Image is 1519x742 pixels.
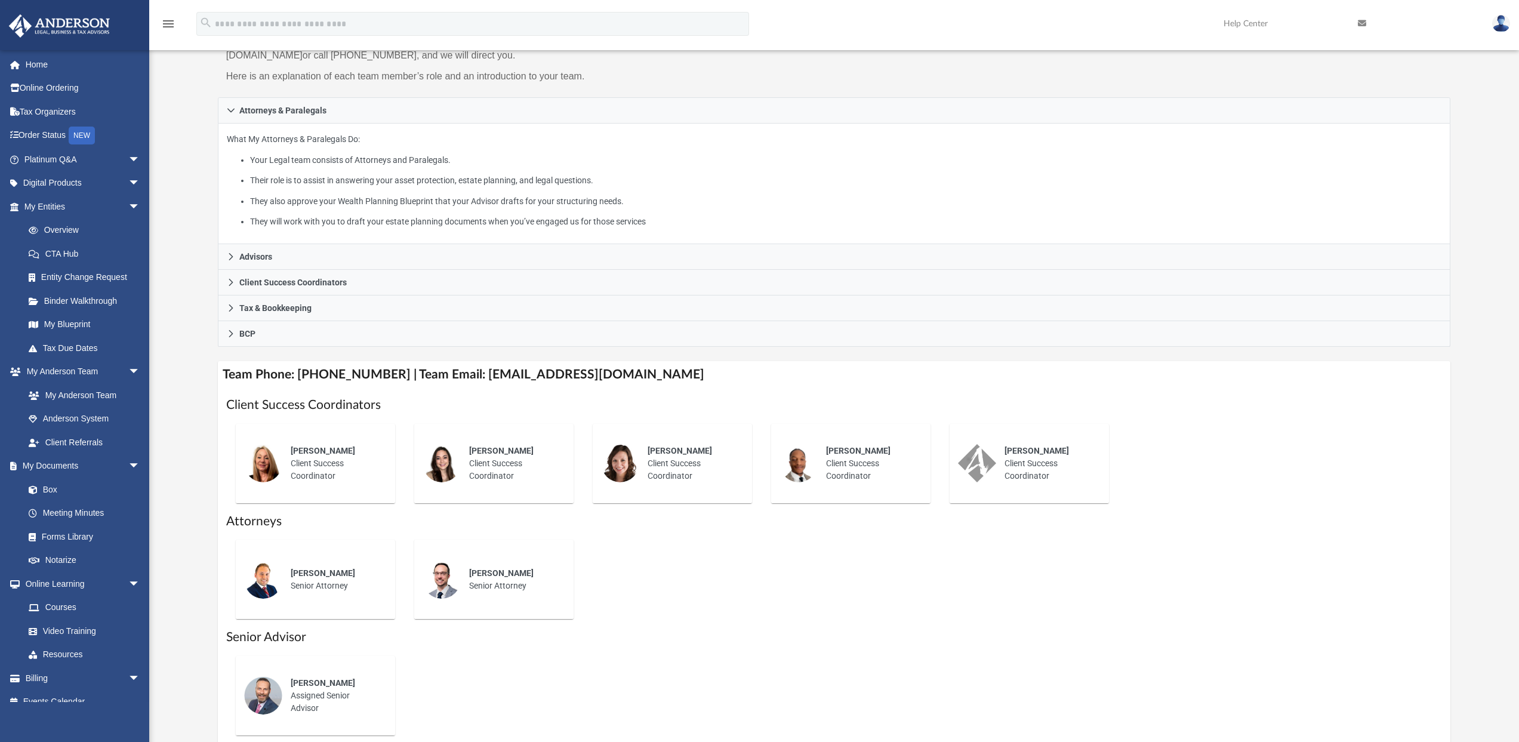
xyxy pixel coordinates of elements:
[8,572,152,596] a: Online Learningarrow_drop_down
[17,525,146,549] a: Forms Library
[17,478,146,501] a: Box
[161,17,175,31] i: menu
[218,361,1451,388] h4: Team Phone: [PHONE_NUMBER] | Team Email: [EMAIL_ADDRESS][DOMAIN_NAME]
[128,171,152,196] span: arrow_drop_down
[226,629,1443,646] h1: Senior Advisor
[17,619,146,643] a: Video Training
[423,561,461,599] img: thumbnail
[250,173,1441,188] li: Their role is to assist in answering your asset protection, estate planning, and legal questions.
[8,360,152,384] a: My Anderson Teamarrow_drop_down
[8,147,158,171] a: Platinum Q&Aarrow_drop_down
[250,214,1441,229] li: They will work with you to draft your estate planning documents when you’ve engaged us for those ...
[226,513,1443,530] h1: Attorneys
[250,153,1441,168] li: Your Legal team consists of Attorneys and Paralegals.
[8,666,158,690] a: Billingarrow_drop_down
[639,436,744,491] div: Client Success Coordinator
[239,304,312,312] span: Tax & Bookkeeping
[423,444,461,482] img: thumbnail
[128,454,152,479] span: arrow_drop_down
[17,313,152,337] a: My Blueprint
[218,270,1451,295] a: Client Success Coordinators
[17,218,158,242] a: Overview
[250,194,1441,209] li: They also approve your Wealth Planning Blueprint that your Advisor drafts for your structuring ne...
[226,396,1443,414] h1: Client Success Coordinators
[996,436,1101,491] div: Client Success Coordinator
[282,559,387,601] div: Senior Attorney
[958,444,996,482] img: thumbnail
[218,97,1451,124] a: Attorneys & Paralegals
[161,23,175,31] a: menu
[199,16,212,29] i: search
[17,596,152,620] a: Courses
[826,446,891,455] span: [PERSON_NAME]
[218,244,1451,270] a: Advisors
[239,253,272,261] span: Advisors
[227,132,1442,229] p: What My Attorneys & Paralegals Do:
[8,195,158,218] a: My Entitiesarrow_drop_down
[69,127,95,144] div: NEW
[601,444,639,482] img: thumbnail
[128,147,152,172] span: arrow_drop_down
[8,124,158,148] a: Order StatusNEW
[239,106,326,115] span: Attorneys & Paralegals
[648,446,712,455] span: [PERSON_NAME]
[218,321,1451,347] a: BCP
[17,430,152,454] a: Client Referrals
[128,666,152,691] span: arrow_drop_down
[8,454,152,478] a: My Documentsarrow_drop_down
[8,690,158,714] a: Events Calendar
[282,669,387,723] div: Assigned Senior Advisor
[5,14,113,38] img: Anderson Advisors Platinum Portal
[461,559,565,601] div: Senior Attorney
[17,501,152,525] a: Meeting Minutes
[226,33,778,60] a: [EMAIL_ADDRESS][DOMAIN_NAME]
[469,568,534,578] span: [PERSON_NAME]
[17,336,158,360] a: Tax Due Dates
[291,568,355,578] span: [PERSON_NAME]
[8,100,158,124] a: Tax Organizers
[17,407,152,431] a: Anderson System
[128,572,152,596] span: arrow_drop_down
[17,549,152,572] a: Notarize
[17,289,158,313] a: Binder Walkthrough
[218,124,1451,245] div: Attorneys & Paralegals
[128,360,152,384] span: arrow_drop_down
[17,643,152,667] a: Resources
[818,436,922,491] div: Client Success Coordinator
[461,436,565,491] div: Client Success Coordinator
[17,266,158,290] a: Entity Change Request
[226,68,826,85] p: Here is an explanation of each team member’s role and an introduction to your team.
[244,676,282,715] img: thumbnail
[17,383,146,407] a: My Anderson Team
[779,444,818,482] img: thumbnail
[291,678,355,688] span: [PERSON_NAME]
[244,561,282,599] img: thumbnail
[1492,15,1510,32] img: User Pic
[244,444,282,482] img: thumbnail
[239,278,347,287] span: Client Success Coordinators
[17,242,158,266] a: CTA Hub
[282,436,387,491] div: Client Success Coordinator
[218,295,1451,321] a: Tax & Bookkeeping
[239,330,255,338] span: BCP
[8,171,158,195] a: Digital Productsarrow_drop_down
[8,53,158,76] a: Home
[8,76,158,100] a: Online Ordering
[469,446,534,455] span: [PERSON_NAME]
[128,195,152,219] span: arrow_drop_down
[1005,446,1069,455] span: [PERSON_NAME]
[291,446,355,455] span: [PERSON_NAME]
